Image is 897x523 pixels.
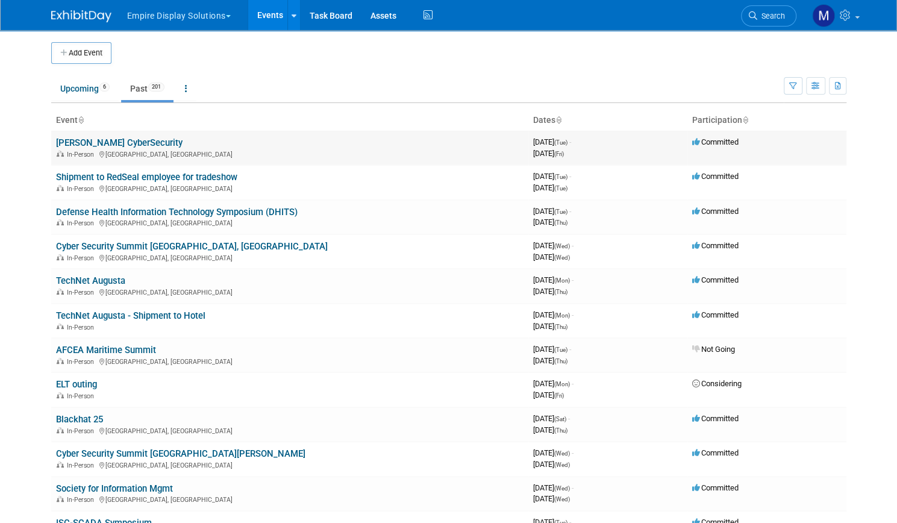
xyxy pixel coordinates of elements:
[56,287,524,296] div: [GEOGRAPHIC_DATA], [GEOGRAPHIC_DATA]
[742,115,748,125] a: Sort by Participation Type
[533,390,564,399] span: [DATE]
[57,185,64,191] img: In-Person Event
[757,11,785,20] span: Search
[554,174,567,180] span: (Tue)
[67,289,98,296] span: In-Person
[67,392,98,400] span: In-Person
[554,496,570,503] span: (Wed)
[572,310,574,319] span: -
[692,345,735,354] span: Not Going
[51,110,528,131] th: Event
[569,137,571,146] span: -
[812,4,835,27] img: Matt h
[554,427,567,434] span: (Thu)
[533,252,570,261] span: [DATE]
[56,483,173,494] a: Society for Information Mgmt
[533,483,574,492] span: [DATE]
[554,485,570,492] span: (Wed)
[56,137,183,148] a: [PERSON_NAME] CyberSecurity
[56,252,524,262] div: [GEOGRAPHIC_DATA], [GEOGRAPHIC_DATA]
[554,139,567,146] span: (Tue)
[533,414,570,423] span: [DATE]
[56,414,103,425] a: Blackhat 25
[528,110,687,131] th: Dates
[554,208,567,215] span: (Tue)
[533,345,571,354] span: [DATE]
[56,310,205,321] a: TechNet Augusta - Shipment to Hotel
[572,241,574,250] span: -
[533,322,567,331] span: [DATE]
[57,462,64,468] img: In-Person Event
[56,207,298,218] a: Defense Health Information Technology Symposium (DHITS)
[692,241,739,250] span: Committed
[533,425,567,434] span: [DATE]
[56,241,328,252] a: Cyber Security Summit [GEOGRAPHIC_DATA], [GEOGRAPHIC_DATA]
[533,287,567,296] span: [DATE]
[51,42,111,64] button: Add Event
[533,448,574,457] span: [DATE]
[554,392,564,399] span: (Fri)
[554,243,570,249] span: (Wed)
[57,324,64,330] img: In-Person Event
[67,185,98,193] span: In-Person
[533,460,570,469] span: [DATE]
[67,358,98,366] span: In-Person
[554,151,564,157] span: (Fri)
[741,5,796,27] a: Search
[57,392,64,398] img: In-Person Event
[554,358,567,365] span: (Thu)
[56,379,97,390] a: ELT outing
[687,110,846,131] th: Participation
[533,494,570,503] span: [DATE]
[148,83,164,92] span: 201
[569,172,571,181] span: -
[57,151,64,157] img: In-Person Event
[533,356,567,365] span: [DATE]
[56,149,524,158] div: [GEOGRAPHIC_DATA], [GEOGRAPHIC_DATA]
[554,185,567,192] span: (Tue)
[56,494,524,504] div: [GEOGRAPHIC_DATA], [GEOGRAPHIC_DATA]
[572,379,574,388] span: -
[533,149,564,158] span: [DATE]
[572,275,574,284] span: -
[56,448,305,459] a: Cyber Security Summit [GEOGRAPHIC_DATA][PERSON_NAME]
[554,346,567,353] span: (Tue)
[692,310,739,319] span: Committed
[57,219,64,225] img: In-Person Event
[56,356,524,366] div: [GEOGRAPHIC_DATA], [GEOGRAPHIC_DATA]
[67,462,98,469] span: In-Person
[67,427,98,435] span: In-Person
[67,219,98,227] span: In-Person
[78,115,84,125] a: Sort by Event Name
[692,448,739,457] span: Committed
[99,83,110,92] span: 6
[56,275,125,286] a: TechNet Augusta
[67,324,98,331] span: In-Person
[554,219,567,226] span: (Thu)
[533,275,574,284] span: [DATE]
[51,77,119,100] a: Upcoming6
[554,277,570,284] span: (Mon)
[57,289,64,295] img: In-Person Event
[533,379,574,388] span: [DATE]
[56,460,524,469] div: [GEOGRAPHIC_DATA], [GEOGRAPHIC_DATA]
[554,416,566,422] span: (Sat)
[554,312,570,319] span: (Mon)
[57,254,64,260] img: In-Person Event
[121,77,173,100] a: Past201
[554,324,567,330] span: (Thu)
[554,254,570,261] span: (Wed)
[692,137,739,146] span: Committed
[569,207,571,216] span: -
[554,462,570,468] span: (Wed)
[56,345,156,355] a: AFCEA Maritime Summit
[56,425,524,435] div: [GEOGRAPHIC_DATA], [GEOGRAPHIC_DATA]
[569,345,571,354] span: -
[572,483,574,492] span: -
[692,207,739,216] span: Committed
[67,254,98,262] span: In-Person
[56,183,524,193] div: [GEOGRAPHIC_DATA], [GEOGRAPHIC_DATA]
[533,207,571,216] span: [DATE]
[692,379,742,388] span: Considering
[533,241,574,250] span: [DATE]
